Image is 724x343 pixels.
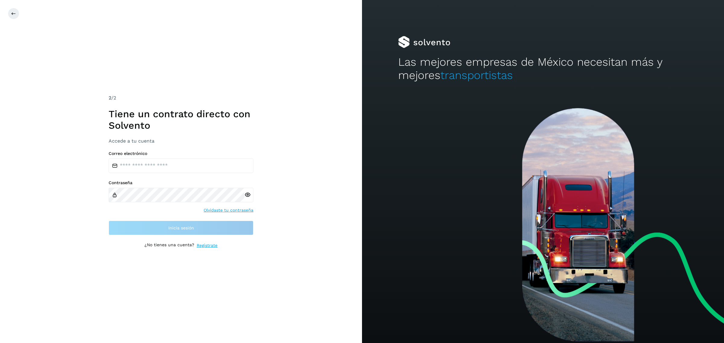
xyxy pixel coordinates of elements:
span: 2 [109,95,111,101]
h2: Las mejores empresas de México necesitan más y mejores [398,55,688,82]
span: Inicia sesión [168,226,194,230]
h1: Tiene un contrato directo con Solvento [109,108,253,131]
p: ¿No tienes una cuenta? [144,242,194,249]
label: Correo electrónico [109,151,253,156]
h3: Accede a tu cuenta [109,138,253,144]
a: Regístrate [197,242,218,249]
span: transportistas [440,69,513,82]
button: Inicia sesión [109,221,253,235]
a: Olvidaste tu contraseña [204,207,253,213]
label: Contraseña [109,180,253,185]
div: /2 [109,94,253,102]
